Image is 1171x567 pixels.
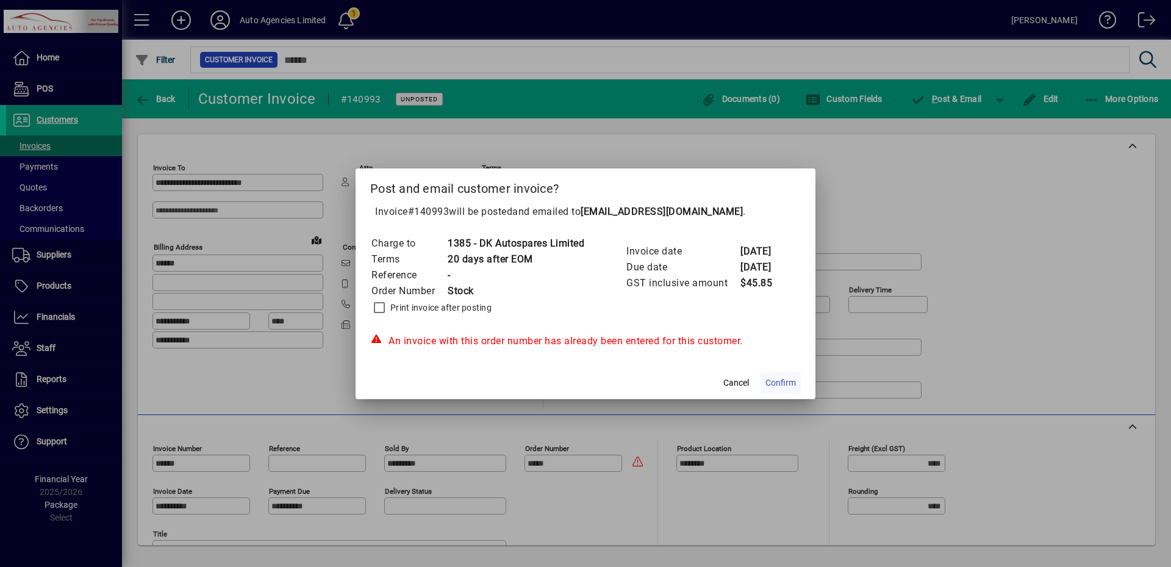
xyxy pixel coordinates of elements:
[371,236,447,251] td: Charge to
[765,377,796,389] span: Confirm
[626,244,740,259] td: Invoice date
[740,244,789,259] td: [DATE]
[717,372,756,394] button: Cancel
[371,283,447,299] td: Order Number
[370,204,801,219] p: Invoice will be posted .
[370,334,801,349] div: An invoice with this order number has already been entered for this customer.
[388,302,492,314] label: Print invoice after posting
[408,206,449,217] span: #140993
[723,377,749,389] span: Cancel
[512,206,743,217] span: and emailed to
[356,168,815,204] h2: Post and email customer invoice?
[447,267,584,283] td: -
[581,206,743,217] b: [EMAIL_ADDRESS][DOMAIN_NAME]
[371,251,447,267] td: Terms
[761,372,801,394] button: Confirm
[447,236,584,251] td: 1385 - DK Autospares Limited
[447,251,584,267] td: 20 days after EOM
[626,259,740,275] td: Due date
[447,283,584,299] td: Stock
[371,267,447,283] td: Reference
[740,259,789,275] td: [DATE]
[740,275,789,291] td: $45.85
[626,275,740,291] td: GST inclusive amount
